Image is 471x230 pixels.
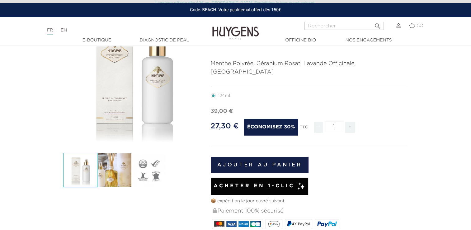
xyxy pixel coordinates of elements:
[213,208,217,213] img: Paiement 100% sécurisé
[211,60,408,76] p: Menthe Poivrée, Géranium Rosat, Lavande Officinale, [GEOGRAPHIC_DATA]
[44,26,191,34] div: |
[372,20,383,28] button: 
[211,198,408,204] p: 📦 expédition le jour ouvré suivant
[292,222,310,226] span: 4X PayPal
[211,157,309,173] button: Ajouter au panier
[417,23,423,28] span: (0)
[66,37,128,44] a: E-Boutique
[314,122,323,133] span: -
[374,21,381,28] i: 
[211,122,239,130] span: 27,30 €
[337,37,400,44] a: Nos engagements
[270,37,332,44] a: Officine Bio
[134,37,196,44] a: Diagnostic de peau
[211,93,238,98] label: 124ml
[325,121,343,132] input: Quantité
[300,121,308,137] div: TTC
[345,122,355,133] span: +
[212,204,408,218] div: Paiement 100% sécurisé
[61,28,67,32] a: EN
[268,221,280,227] img: google_pay
[226,221,237,227] img: VISA
[304,22,384,30] input: Rechercher
[244,119,298,136] span: Économisez 30%
[250,221,261,227] img: CB_NATIONALE
[63,153,97,187] img: Le Parfum D'Intérieur En Spray Temple
[212,17,259,41] img: Huygens
[211,108,233,114] span: 39,00 €
[238,221,249,227] img: AMEX
[214,221,224,227] img: MASTERCARD
[47,28,53,35] a: FR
